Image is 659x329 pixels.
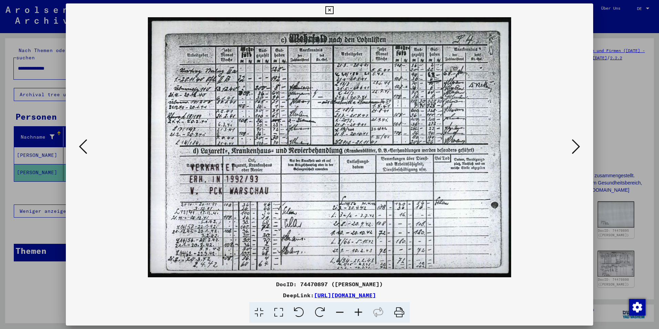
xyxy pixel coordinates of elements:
img: 002.jpg [148,17,511,277]
div: DocID: 74470897 ([PERSON_NAME]) [66,280,593,288]
div: DeepLink: [66,291,593,299]
img: Zustimmung ändern [629,299,646,316]
div: Zustimmung ändern [629,299,645,315]
a: [URL][DOMAIN_NAME] [314,292,376,299]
